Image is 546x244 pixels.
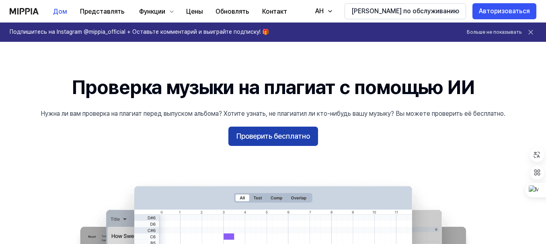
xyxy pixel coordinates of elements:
button: АН [307,3,338,19]
a: Обновлять [209,0,256,23]
font: Контакт [262,8,287,15]
button: Дом [47,4,74,20]
button: Проверить бесплатно [228,127,318,146]
button: Контакт [256,4,294,20]
button: Больше не показывать [467,29,522,36]
font: Авторизоваться [479,7,530,15]
a: Дом [47,0,74,23]
font: Дом [53,8,67,15]
font: Представлять [80,8,125,15]
button: Функции [131,4,180,20]
font: Нужна ли вам проверка на плагиат перед выпуском альбома? Хотите узнать, не плагиатил ли кто-нибуд... [41,110,505,117]
font: Проверить бесплатно [236,132,310,140]
font: [PERSON_NAME] по обслуживанию [351,7,459,15]
font: АН [315,7,324,15]
font: Больше не показывать [467,29,522,35]
button: Обновлять [209,4,256,20]
font: Функции [139,8,165,15]
button: [PERSON_NAME] по обслуживанию [345,3,466,19]
font: Проверка музыки на плагиат с помощью ИИ [72,76,475,99]
font: Цены [186,8,203,15]
button: Представлять [74,4,131,20]
button: Авторизоваться [472,3,536,19]
font: Обновлять [216,8,249,15]
img: логотип [10,8,39,14]
button: Цены [180,4,209,20]
font: Подпишитесь на Instagram @mippia_official + Оставьте комментарий и выиграйте подписку! 🎁 [10,29,269,35]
